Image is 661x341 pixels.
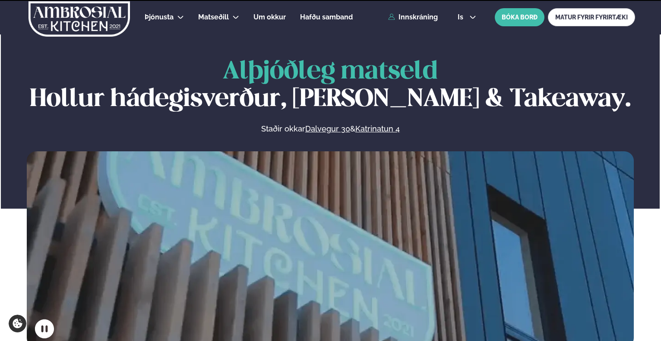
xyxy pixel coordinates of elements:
button: BÓKA BORÐ [495,8,544,26]
img: logo [28,1,131,37]
a: Um okkur [253,12,286,22]
a: Cookie settings [9,315,26,332]
span: Um okkur [253,13,286,21]
a: Katrinatun 4 [355,124,400,134]
span: Matseðill [198,13,229,21]
span: Hafðu samband [300,13,353,21]
span: Þjónusta [145,13,174,21]
a: MATUR FYRIR FYRIRTÆKI [548,8,635,26]
a: Matseðill [198,12,229,22]
a: Innskráning [388,13,438,21]
h1: Hollur hádegisverður, [PERSON_NAME] & Takeaway. [27,58,634,113]
span: is [458,14,466,21]
span: Alþjóðleg matseld [223,60,438,84]
a: Þjónusta [145,12,174,22]
a: Dalvegur 30 [305,124,350,134]
button: is [451,14,483,21]
a: Hafðu samband [300,12,353,22]
p: Staðir okkar & [167,124,493,134]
